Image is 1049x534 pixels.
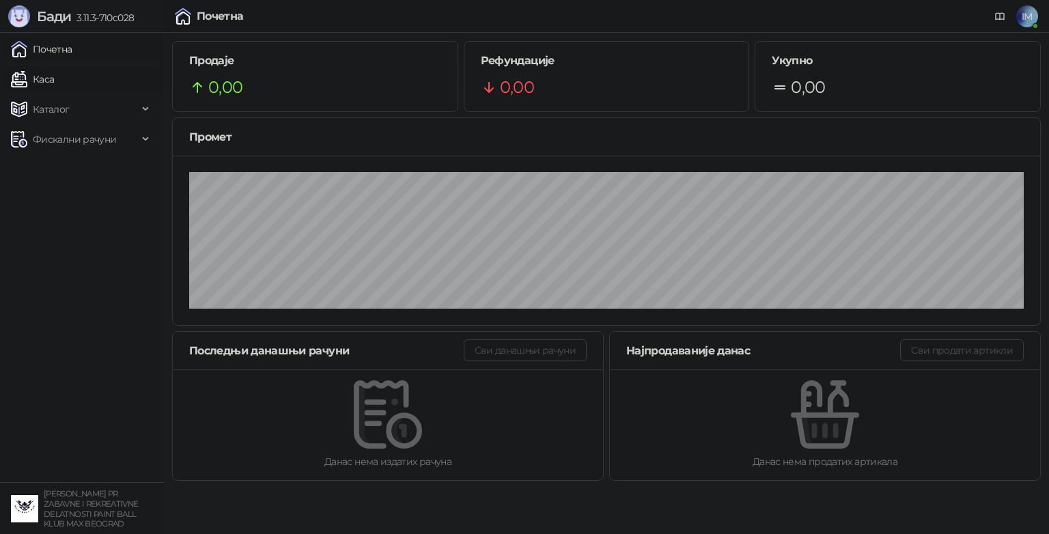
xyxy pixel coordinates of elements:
a: Почетна [11,36,72,63]
span: 3.11.3-710c028 [71,12,134,24]
span: 0,00 [500,74,534,100]
span: Бади [37,8,71,25]
div: Последњи данашњи рачуни [189,342,464,359]
h5: Продаје [189,53,441,69]
div: Данас нема издатих рачуна [195,454,581,469]
small: [PERSON_NAME] PR ZABAVNE I REKREATIVNE DELATNOSTI PAINT BALL KLUB MAX BEOGRAD [44,489,139,529]
div: Промет [189,128,1024,145]
span: IM [1016,5,1038,27]
div: Почетна [197,11,244,22]
h5: Рефундације [481,53,733,69]
h5: Укупно [772,53,1024,69]
span: 0,00 [791,74,825,100]
span: 0,00 [208,74,242,100]
a: Каса [11,66,54,93]
span: Каталог [33,96,70,123]
button: Сви данашњи рачуни [464,339,587,361]
img: 64x64-companyLogo-9d840aff-e8d2-42c6-9078-8e58466d4fb5.jpeg [11,495,38,522]
img: Logo [8,5,30,27]
button: Сви продати артикли [900,339,1024,361]
div: Данас нема продатих артикала [632,454,1018,469]
a: Документација [989,5,1011,27]
div: Најпродаваније данас [626,342,900,359]
span: Фискални рачуни [33,126,116,153]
